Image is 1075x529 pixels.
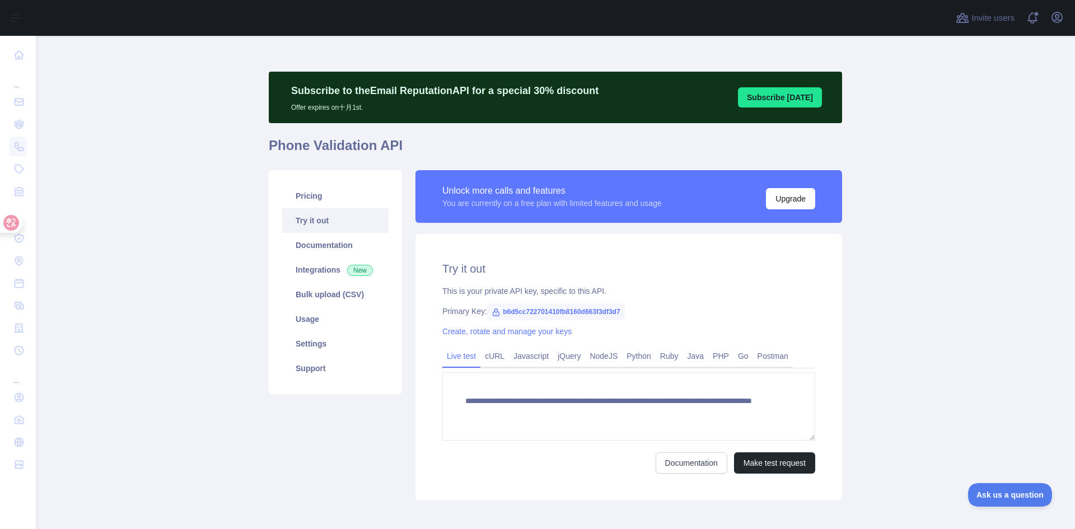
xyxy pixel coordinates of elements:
iframe: Toggle Customer Support [968,483,1053,507]
a: Javascript [509,347,553,365]
div: Unlock more calls and features [442,184,662,198]
div: ... [9,67,27,90]
button: Invite users [954,9,1017,27]
div: Primary Key: [442,306,815,317]
a: Python [622,347,656,365]
a: Pricing [282,184,389,208]
a: Try it out [282,208,389,233]
h1: Phone Validation API [269,137,842,163]
a: Settings [282,331,389,356]
a: cURL [480,347,509,365]
a: Usage [282,307,389,331]
a: Bulk upload (CSV) [282,282,389,307]
a: jQuery [553,347,585,365]
div: ... [9,363,27,385]
p: Subscribe to the Email Reputation API for a special 30 % discount [291,83,599,99]
a: Create, rotate and manage your keys [442,327,572,336]
button: Upgrade [766,188,815,209]
a: NodeJS [585,347,622,365]
p: Offer expires on 十月 1st. [291,99,599,112]
a: Go [733,347,753,365]
a: Java [683,347,709,365]
a: PHP [708,347,733,365]
a: Live test [442,347,480,365]
h2: Try it out [442,261,815,277]
button: Make test request [734,452,815,474]
span: New [347,265,373,276]
a: Support [282,356,389,381]
div: This is your private API key, specific to this API. [442,285,815,297]
a: Postman [753,347,793,365]
a: Documentation [656,452,727,474]
div: ... [9,204,27,226]
span: b6d5cc722701410fb8160d663f3df3d7 [487,303,624,320]
div: You are currently on a free plan with limited features and usage [442,198,662,209]
a: Integrations New [282,258,389,282]
a: Documentation [282,233,389,258]
a: Ruby [656,347,683,365]
span: Invite users [971,12,1015,25]
button: Subscribe [DATE] [738,87,822,107]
